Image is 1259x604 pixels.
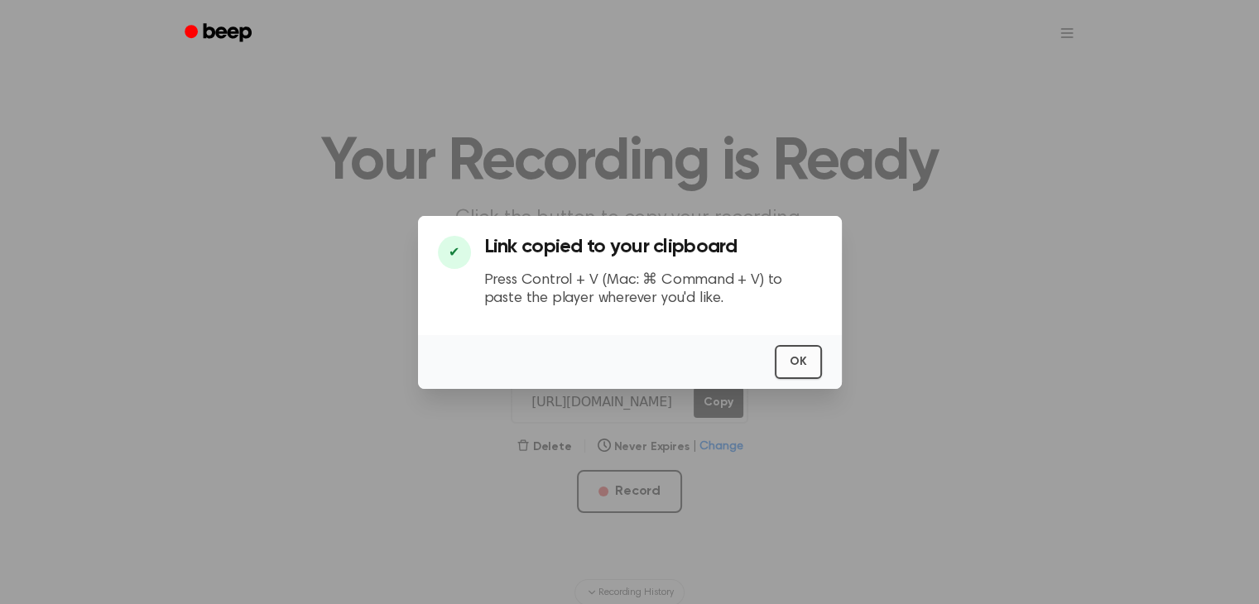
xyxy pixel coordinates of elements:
p: Press Control + V (Mac: ⌘ Command + V) to paste the player wherever you'd like. [484,271,822,309]
a: Beep [173,17,267,50]
div: ✔ [438,236,471,269]
button: Open menu [1047,13,1087,53]
h3: Link copied to your clipboard [484,236,822,258]
button: OK [775,345,822,379]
